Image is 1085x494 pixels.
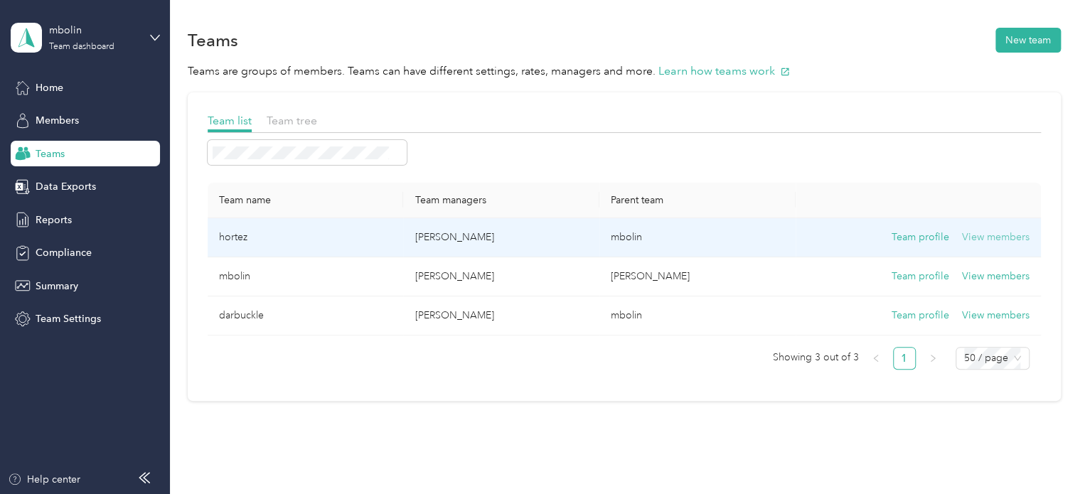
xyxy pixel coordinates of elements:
span: Showing 3 out of 3 [773,347,859,368]
p: [PERSON_NAME] [415,308,588,323]
span: Data Exports [36,179,96,194]
button: View members [962,308,1030,323]
th: Team managers [403,183,599,218]
div: Team dashboard [49,43,114,51]
td: jon [599,257,796,296]
a: 1 [894,348,915,369]
span: 50 / page [964,348,1021,369]
span: right [929,354,937,363]
span: left [872,354,880,363]
button: Team profile [892,230,949,245]
button: New team [995,28,1061,53]
button: left [865,347,887,370]
td: darbuckle [208,296,404,335]
td: mbolin [599,296,796,335]
li: Previous Page [865,347,887,370]
iframe: Everlance-gr Chat Button Frame [1005,414,1085,494]
p: [PERSON_NAME] [415,269,588,284]
button: Team profile [892,269,949,284]
p: [PERSON_NAME] [415,230,588,245]
span: Compliance [36,245,92,260]
button: Team profile [892,308,949,323]
div: mbolin [49,23,138,38]
span: Team Settings [36,311,101,326]
th: Parent team [599,183,796,218]
span: Members [36,113,79,128]
td: hortez [208,218,404,257]
span: Summary [36,279,78,294]
button: Learn how teams work [658,63,790,80]
td: mbolin [208,257,404,296]
li: 1 [893,347,916,370]
td: mbolin [599,218,796,257]
span: Teams [36,146,65,161]
span: Home [36,80,63,95]
span: Reports [36,213,72,227]
span: Team tree [267,114,317,127]
div: Page Size [956,347,1030,370]
button: View members [962,269,1030,284]
button: View members [962,230,1030,245]
h1: Teams [188,33,238,48]
button: Help center [8,472,80,487]
th: Team name [208,183,404,218]
p: Teams are groups of members. Teams can have different settings, rates, managers and more. [188,63,1061,80]
button: right [921,347,944,370]
span: Team list [208,114,252,127]
li: Next Page [921,347,944,370]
